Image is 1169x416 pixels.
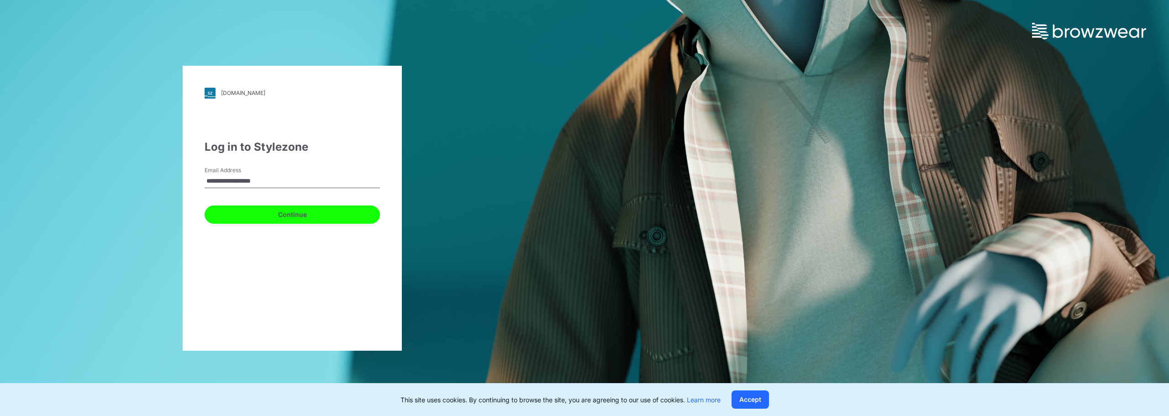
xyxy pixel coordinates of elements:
button: Continue [205,205,380,224]
img: browzwear-logo.73288ffb.svg [1032,23,1146,39]
button: Accept [732,390,769,409]
p: This site uses cookies. By continuing to browse the site, you are agreeing to our use of cookies. [400,395,721,405]
a: [DOMAIN_NAME] [205,88,380,99]
label: Email Address [205,166,269,174]
div: [DOMAIN_NAME] [221,90,265,96]
img: svg+xml;base64,PHN2ZyB3aWR0aD0iMjgiIGhlaWdodD0iMjgiIHZpZXdCb3g9IjAgMCAyOCAyOCIgZmlsbD0ibm9uZSIgeG... [205,88,216,99]
div: Log in to Stylezone [205,139,380,155]
a: Learn more [687,396,721,404]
